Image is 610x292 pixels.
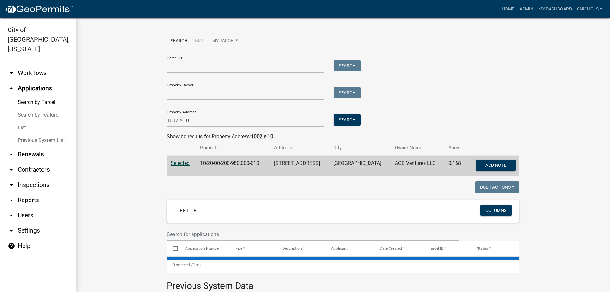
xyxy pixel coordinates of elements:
[179,241,227,256] datatable-header-cell: Application Number
[276,241,325,256] datatable-header-cell: Description
[391,140,444,155] th: Owner Name
[282,246,302,251] span: Description
[270,140,329,155] th: Address
[167,31,191,51] a: Search
[334,114,361,126] button: Search
[536,3,574,15] a: My Dashboard
[270,156,329,177] td: [STREET_ADDRESS]
[251,133,273,139] strong: 1002 e 10
[334,60,361,71] button: Search
[167,133,519,140] div: Showing results for Property Address:
[444,156,467,177] td: 0.168
[329,140,391,155] th: City
[331,246,348,251] span: Applicant
[8,212,15,219] i: arrow_drop_down
[8,151,15,158] i: arrow_drop_down
[574,3,605,15] a: cnichols
[227,241,276,256] datatable-header-cell: Type
[485,163,506,168] span: Add Note
[8,227,15,234] i: arrow_drop_down
[174,205,202,216] a: + Filter
[8,166,15,173] i: arrow_drop_down
[234,246,242,251] span: Type
[476,160,516,171] button: Add Note
[444,140,467,155] th: Acres
[167,241,179,256] datatable-header-cell: Select
[196,140,270,155] th: Parcel ID
[325,241,374,256] datatable-header-cell: Applicant
[380,246,402,251] span: Date Created
[374,241,422,256] datatable-header-cell: Date Created
[334,87,361,98] button: Search
[208,31,242,51] a: My Parcels
[196,156,270,177] td: 10-20-00-200-980.000-010
[517,3,536,15] a: Admin
[167,228,459,241] input: Search for applications
[8,181,15,189] i: arrow_drop_down
[475,181,519,193] button: Bulk Actions
[8,196,15,204] i: arrow_drop_down
[8,242,15,250] i: help
[167,257,519,273] div: 0 total
[391,156,444,177] td: AGC Ventures LLC
[477,246,488,251] span: Status
[185,246,220,251] span: Application Number
[171,160,190,166] a: Selected
[8,69,15,77] i: arrow_drop_down
[329,156,391,177] td: [GEOGRAPHIC_DATA]
[471,241,519,256] datatable-header-cell: Status
[173,263,193,267] span: 0 selected /
[480,205,512,216] button: Columns
[428,246,444,251] span: Parcel ID
[422,241,471,256] datatable-header-cell: Parcel ID
[499,3,517,15] a: Home
[8,85,15,92] i: arrow_drop_up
